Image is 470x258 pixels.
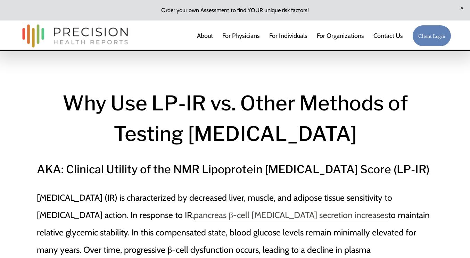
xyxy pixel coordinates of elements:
a: For Individuals [269,29,307,43]
a: Client Login [412,25,451,47]
a: About [197,29,213,43]
a: folder dropdown [317,29,364,43]
span: For Organizations [317,30,364,42]
h3: AKA: Clinical Utility of the NMR Lipoprotein [MEDICAL_DATA] Score (LP-IR) [37,160,433,178]
a: For Physicians [222,29,260,43]
h1: Why Use LP-IR vs. Other Methods of Testing [MEDICAL_DATA] [37,88,433,149]
img: Precision Health Reports [19,21,131,51]
a: pancreas β-cell [MEDICAL_DATA] secretion increases [194,210,388,220]
a: Contact Us [373,29,403,43]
